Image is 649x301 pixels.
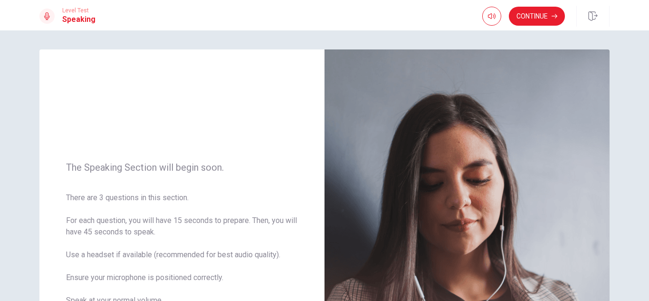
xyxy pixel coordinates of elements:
[62,14,95,25] h1: Speaking
[509,7,565,26] button: Continue
[62,7,95,14] span: Level Test
[66,162,298,173] span: The Speaking Section will begin soon.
